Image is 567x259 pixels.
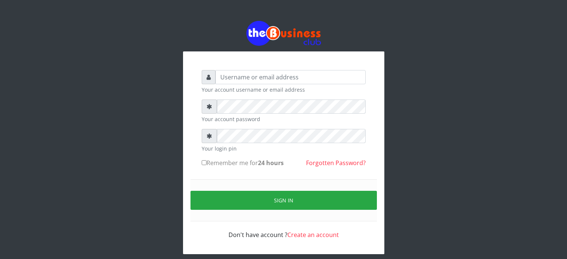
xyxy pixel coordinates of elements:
button: Sign in [190,191,377,210]
b: 24 hours [258,159,284,167]
small: Your account password [202,115,366,123]
input: Remember me for24 hours [202,160,207,165]
a: Create an account [287,231,339,239]
input: Username or email address [215,70,366,84]
label: Remember me for [202,158,284,167]
div: Don't have account ? [202,221,366,239]
small: Your login pin [202,145,366,152]
small: Your account username or email address [202,86,366,94]
a: Forgotten Password? [306,159,366,167]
